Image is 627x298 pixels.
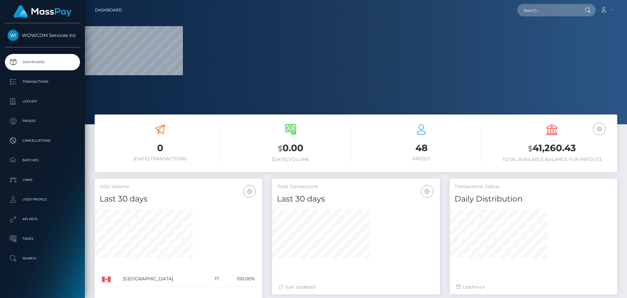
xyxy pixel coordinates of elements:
a: User Profile [5,191,80,208]
a: Batches [5,152,80,168]
h4: Last 30 days [277,193,435,205]
a: API Keys [5,211,80,227]
h3: 0.00 [230,142,351,155]
a: Dashboard [5,54,80,70]
p: API Keys [8,214,77,224]
h3: 0 [100,142,220,154]
small: $ [528,144,533,153]
a: Ledger [5,93,80,110]
a: Cancellations [5,132,80,149]
h3: 41,260.43 [491,142,612,155]
span: WOWCOM Services Inc [5,32,80,38]
h4: Last 30 days [100,193,257,205]
td: 100.00% [221,272,257,287]
h5: USD Volume [100,184,257,190]
img: CA.png [102,276,111,282]
p: Batches [8,155,77,165]
a: Taxes [5,231,80,247]
p: Transactions [8,77,77,87]
input: Search... [517,4,579,16]
p: Dashboard [8,57,77,67]
h5: Total Transactions [277,184,435,190]
a: Payees [5,113,80,129]
td: 17 [207,272,221,287]
img: MassPay Logo [13,5,72,18]
p: Taxes [8,234,77,244]
a: Dashboard [95,3,122,17]
small: $ [278,144,282,153]
h6: [DATE] Transactions [100,156,220,162]
h6: Payees [361,156,482,162]
p: Ledger [8,96,77,106]
h6: [DATE] Volume [230,157,351,162]
p: Links [8,175,77,185]
div: Last hours [456,284,611,290]
div: Just Updated [279,284,433,290]
a: Search [5,250,80,267]
h3: 48 [361,142,482,154]
p: Payees [8,116,77,126]
a: Links [5,172,80,188]
p: User Profile [8,195,77,204]
p: Cancellations [8,136,77,146]
td: [GEOGRAPHIC_DATA] [121,272,207,287]
h4: Daily Distribution [455,193,612,205]
a: Transactions [5,74,80,90]
p: Search [8,254,77,263]
h5: Transactions Status [455,184,612,190]
h6: Total Available Balance for Payouts [491,157,612,162]
img: WOWCOM Services Inc [8,30,19,41]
